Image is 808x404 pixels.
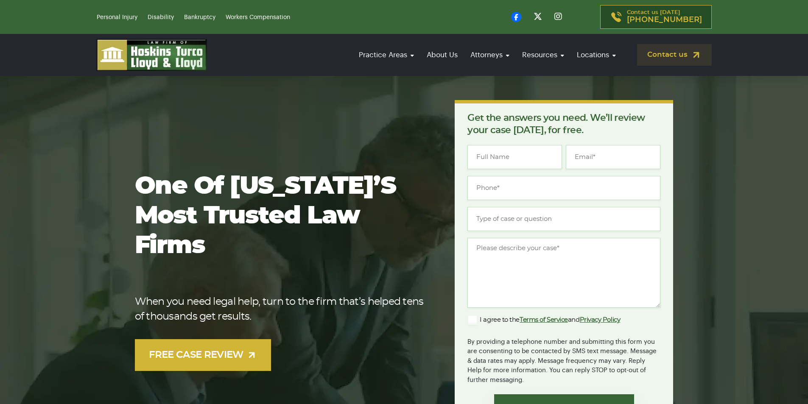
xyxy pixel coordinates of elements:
a: Disability [148,14,174,20]
a: Contact us [637,44,712,66]
a: Terms of Service [520,317,568,323]
label: I agree to the and [467,315,620,325]
a: FREE CASE REVIEW [135,339,271,371]
a: About Us [422,43,462,67]
p: When you need legal help, turn to the firm that’s helped tens of thousands get results. [135,295,428,324]
a: Personal Injury [97,14,137,20]
img: arrow-up-right-light.svg [246,350,257,360]
p: Contact us [DATE] [627,10,702,24]
a: Bankruptcy [184,14,215,20]
a: Contact us [DATE][PHONE_NUMBER] [600,5,712,29]
input: Email* [566,145,660,169]
a: Workers Compensation [226,14,290,20]
a: Locations [573,43,620,67]
p: Get the answers you need. We’ll review your case [DATE], for free. [467,112,660,137]
input: Type of case or question [467,207,660,231]
h1: One of [US_STATE]’s most trusted law firms [135,172,428,261]
img: logo [97,39,207,71]
a: Practice Areas [355,43,418,67]
a: Resources [518,43,568,67]
input: Full Name [467,145,562,169]
span: [PHONE_NUMBER] [627,16,702,24]
a: Privacy Policy [580,317,621,323]
a: Attorneys [466,43,514,67]
div: By providing a telephone number and submitting this form you are consenting to be contacted by SM... [467,332,660,385]
input: Phone* [467,176,660,200]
